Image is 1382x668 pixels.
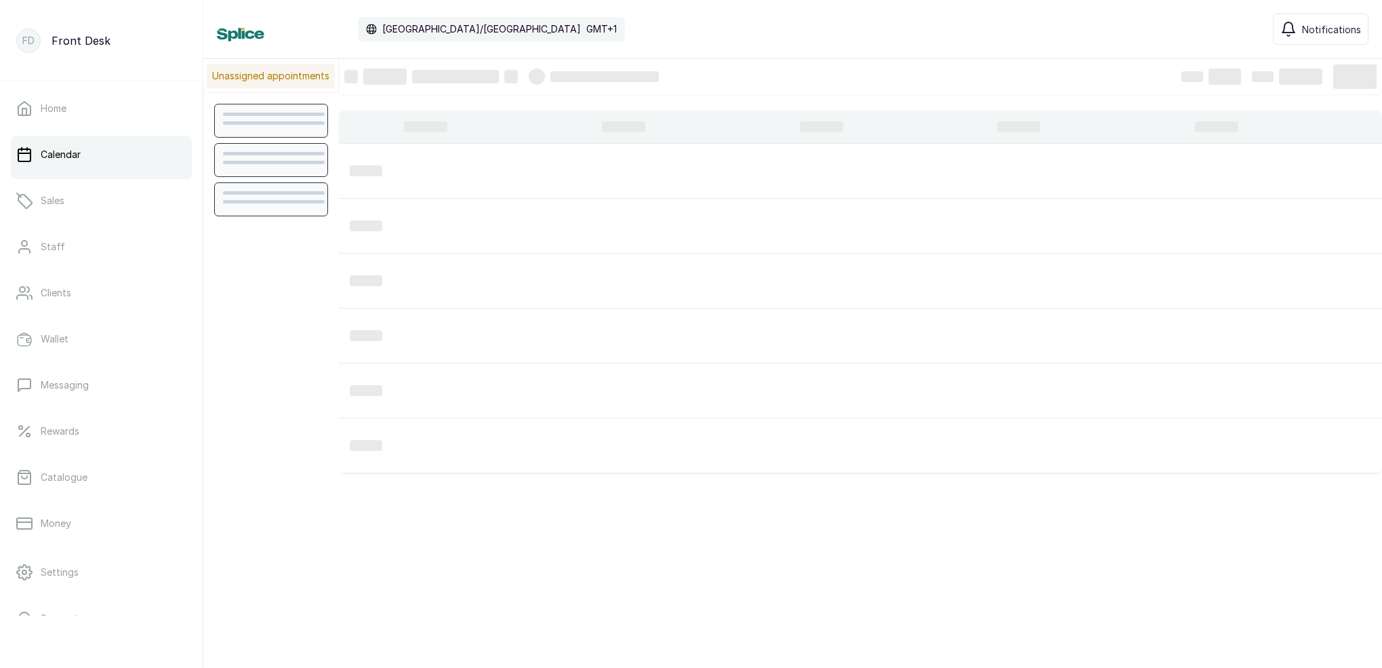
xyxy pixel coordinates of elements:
button: Notifications [1273,14,1368,45]
a: Rewards [11,412,192,450]
a: Staff [11,228,192,266]
p: Sales [41,194,64,208]
p: Messaging [41,378,89,392]
p: Front Desk [52,33,110,49]
a: Support [11,600,192,637]
a: Wallet [11,320,192,358]
a: Money [11,505,192,543]
p: Money [41,517,71,530]
a: Messaging [11,366,192,404]
p: Rewards [41,425,79,438]
p: Support [41,612,78,625]
a: Calendar [11,136,192,174]
a: Settings [11,553,192,591]
p: Staff [41,240,65,254]
p: GMT+1 [586,22,617,36]
p: Home [41,102,66,115]
span: Notifications [1302,22,1361,37]
a: Catalogue [11,458,192,496]
p: Unassigned appointments [207,64,335,88]
a: Home [11,90,192,127]
p: Calendar [41,148,81,161]
p: Settings [41,566,79,579]
p: [GEOGRAPHIC_DATA]/[GEOGRAPHIC_DATA] [382,22,581,36]
a: Clients [11,274,192,312]
a: Sales [11,182,192,220]
p: FD [22,34,35,47]
p: Wallet [41,332,68,346]
p: Clients [41,286,71,300]
p: Catalogue [41,471,87,484]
